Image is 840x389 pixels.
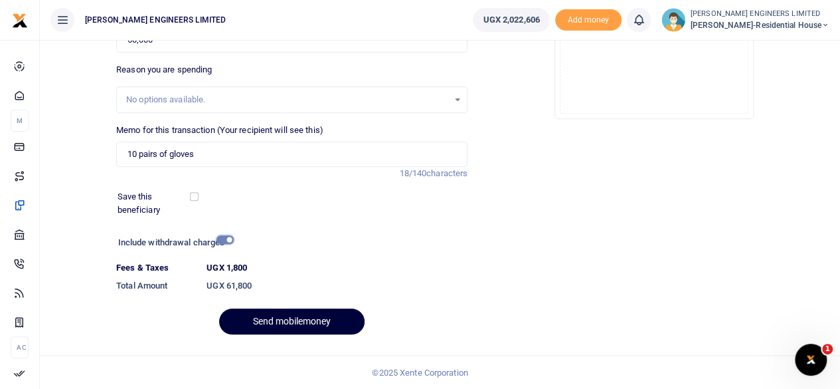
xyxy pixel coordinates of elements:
[11,336,29,358] li: Ac
[80,14,231,26] span: [PERSON_NAME] ENGINEERS LIMITED
[116,63,212,76] label: Reason you are spending
[118,237,228,248] h6: Include withdrawal charges
[118,190,193,216] label: Save this beneficiary
[399,168,426,178] span: 18/140
[116,124,323,137] label: Memo for this transaction (Your recipient will see this)
[207,261,247,275] label: UGX 1,800
[661,8,829,32] a: profile-user [PERSON_NAME] ENGINEERS LIMITED [PERSON_NAME]-Residential House
[467,8,554,32] li: Wallet ballance
[207,281,467,291] h6: UGX 61,800
[126,93,448,106] div: No options available.
[473,8,549,32] a: UGX 2,022,606
[691,9,829,20] small: [PERSON_NAME] ENGINEERS LIMITED
[661,8,685,32] img: profile-user
[426,168,467,178] span: characters
[116,142,467,167] input: Enter extra information
[12,13,28,29] img: logo-small
[555,9,622,31] li: Toup your wallet
[691,19,829,31] span: [PERSON_NAME]-Residential House
[11,110,29,132] li: M
[822,344,833,354] span: 1
[555,14,622,24] a: Add money
[219,309,365,334] button: Send mobilemoney
[483,13,539,27] span: UGX 2,022,606
[795,344,827,376] iframe: Intercom live chat
[111,261,201,275] dt: Fees & Taxes
[555,9,622,31] span: Add money
[116,281,196,291] h6: Total Amount
[12,15,28,25] a: logo-small logo-large logo-large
